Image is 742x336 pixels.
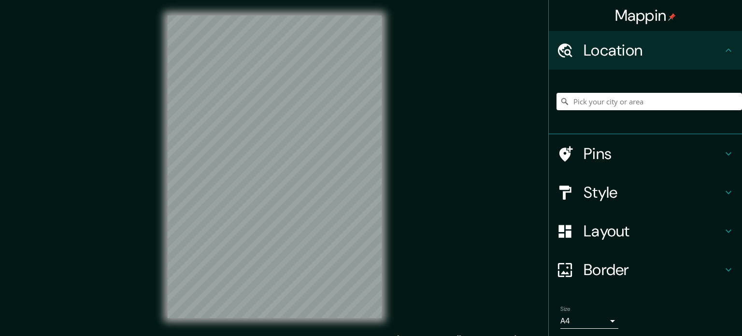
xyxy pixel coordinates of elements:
[668,13,676,21] img: pin-icon.png
[549,250,742,289] div: Border
[584,221,723,241] h4: Layout
[560,313,618,329] div: A4
[556,93,742,110] input: Pick your city or area
[584,144,723,163] h4: Pins
[584,260,723,279] h4: Border
[549,212,742,250] div: Layout
[549,134,742,173] div: Pins
[584,41,723,60] h4: Location
[560,305,571,313] label: Size
[168,15,382,318] canvas: Map
[549,31,742,70] div: Location
[584,183,723,202] h4: Style
[549,173,742,212] div: Style
[615,6,676,25] h4: Mappin
[656,298,731,325] iframe: Help widget launcher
